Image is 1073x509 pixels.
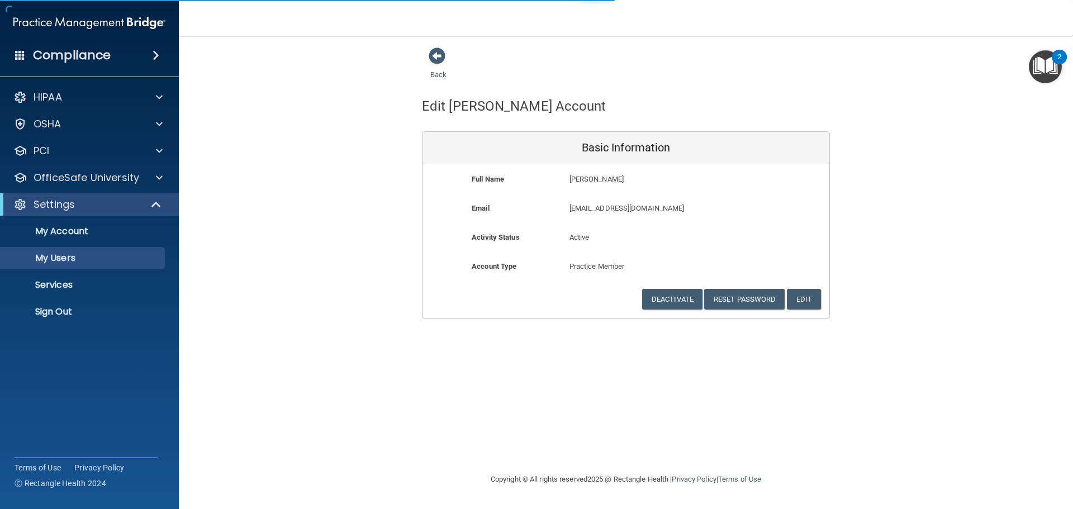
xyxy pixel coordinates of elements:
p: My Users [7,253,160,264]
b: Full Name [472,175,504,183]
a: Privacy Policy [74,462,125,473]
button: Open Resource Center, 2 new notifications [1029,50,1062,83]
p: Settings [34,198,75,211]
a: OfficeSafe University [13,171,163,184]
p: [EMAIL_ADDRESS][DOMAIN_NAME] [569,202,748,215]
a: Terms of Use [15,462,61,473]
h4: Edit [PERSON_NAME] Account [422,99,606,113]
p: [PERSON_NAME] [569,173,748,186]
p: HIPAA [34,91,62,104]
div: Copyright © All rights reserved 2025 @ Rectangle Health | | [422,462,830,497]
p: Active [569,231,683,244]
button: Edit [787,289,821,310]
b: Account Type [472,262,516,270]
button: Reset Password [704,289,785,310]
b: Activity Status [472,233,520,241]
p: OfficeSafe University [34,171,139,184]
p: Services [7,279,160,291]
div: Basic Information [422,132,829,164]
div: 2 [1057,57,1061,72]
iframe: Drift Widget Chat Controller [1017,432,1060,474]
a: Terms of Use [718,475,761,483]
p: Practice Member [569,260,683,273]
a: HIPAA [13,91,163,104]
span: Ⓒ Rectangle Health 2024 [15,478,106,489]
h4: Compliance [33,47,111,63]
p: Sign Out [7,306,160,317]
a: Settings [13,198,162,211]
a: Privacy Policy [672,475,716,483]
img: PMB logo [13,12,165,34]
p: OSHA [34,117,61,131]
p: My Account [7,226,160,237]
p: PCI [34,144,49,158]
a: Back [430,57,447,79]
a: PCI [13,144,163,158]
a: OSHA [13,117,163,131]
button: Deactivate [642,289,702,310]
b: Email [472,204,490,212]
